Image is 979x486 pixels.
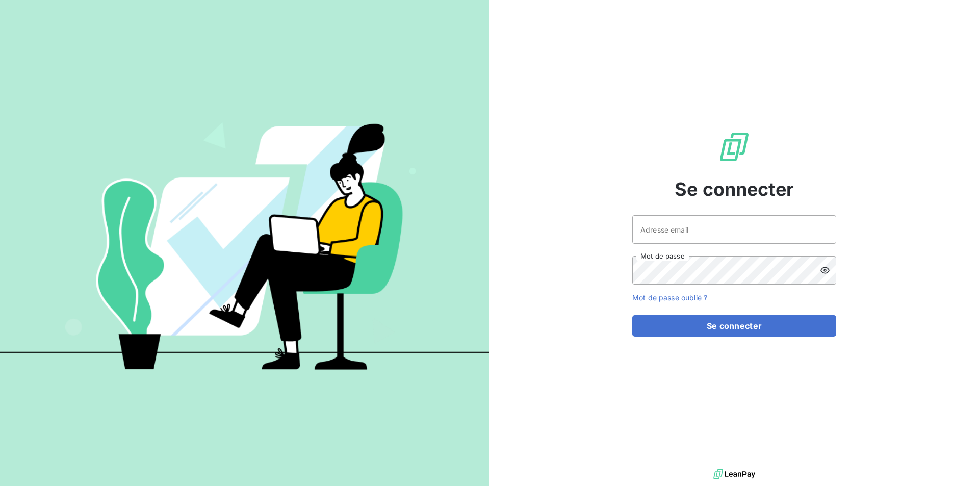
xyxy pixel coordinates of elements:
[632,215,836,244] input: placeholder
[718,131,751,163] img: Logo LeanPay
[675,175,794,203] span: Se connecter
[632,293,707,302] a: Mot de passe oublié ?
[632,315,836,337] button: Se connecter
[713,467,755,482] img: logo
